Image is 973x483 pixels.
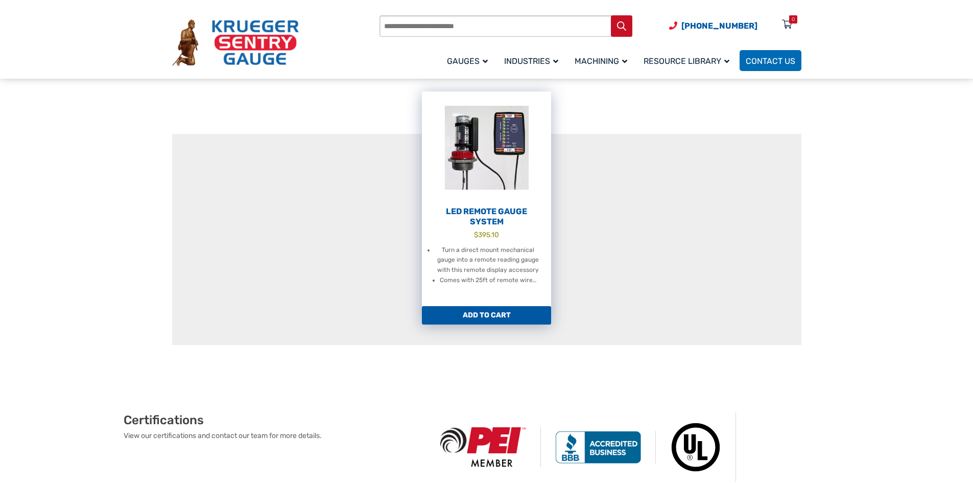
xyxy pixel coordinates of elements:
[172,19,299,66] img: Krueger Sentry Gauge
[637,49,740,73] a: Resource Library
[124,430,426,441] p: View our certifications and contact our team for more details.
[681,21,757,31] span: [PHONE_NUMBER]
[498,49,568,73] a: Industries
[644,56,729,66] span: Resource Library
[422,306,551,325] a: Add to cart: “LED Remote Gauge System”
[124,412,426,428] h2: Certifications
[447,56,488,66] span: Gauges
[474,231,478,239] span: $
[435,245,541,276] li: Turn a direct mount mechanical gauge into a remote reading gauge with this remote display accessory
[740,50,801,71] a: Contact Us
[504,56,558,66] span: Industries
[422,91,551,204] img: LED Remote Gauge System
[656,412,736,482] img: Underwriters Laboratories
[441,49,498,73] a: Gauges
[474,231,499,239] bdi: 395.10
[568,49,637,73] a: Machining
[575,56,627,66] span: Machining
[426,427,541,467] img: PEI Member
[792,15,795,24] div: 0
[746,56,795,66] span: Contact Us
[541,431,656,464] img: BBB
[669,19,757,32] a: Phone Number (920) 434-8860
[440,275,536,286] li: Comes with 25ft of remote wire…
[422,91,551,306] a: LED Remote Gauge System $395.10 Turn a direct mount mechanical gauge into a remote reading gauge ...
[422,206,551,227] h2: LED Remote Gauge System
